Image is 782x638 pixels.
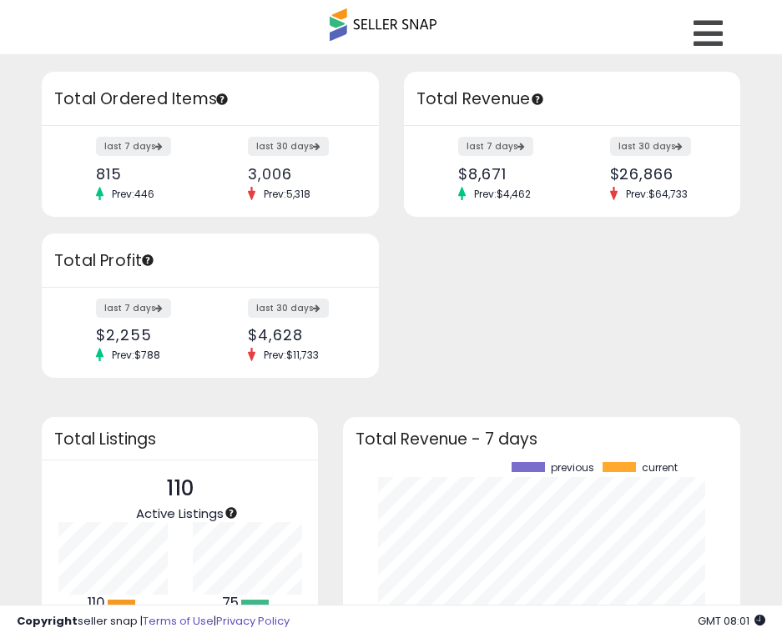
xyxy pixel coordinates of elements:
[255,187,319,201] span: Prev: 5,318
[551,462,594,474] span: previous
[17,614,290,630] div: seller snap | |
[54,433,305,445] h3: Total Listings
[224,505,239,520] div: Tooltip anchor
[140,253,155,268] div: Tooltip anchor
[96,137,171,156] label: last 7 days
[416,88,729,111] h3: Total Revenue
[610,137,691,156] label: last 30 days
[17,613,78,629] strong: Copyright
[248,165,349,183] div: 3,006
[458,137,533,156] label: last 7 days
[466,187,539,201] span: Prev: $4,462
[642,462,678,474] span: current
[458,165,559,183] div: $8,671
[88,593,105,613] b: 110
[136,473,224,505] p: 110
[54,249,366,273] h3: Total Profit
[248,326,349,344] div: $4,628
[356,433,728,445] h3: Total Revenue - 7 days
[143,613,214,629] a: Terms of Use
[96,299,171,318] label: last 7 days
[103,348,169,362] span: Prev: $788
[96,165,197,183] div: 815
[214,92,230,107] div: Tooltip anchor
[248,137,329,156] label: last 30 days
[103,187,163,201] span: Prev: 446
[96,326,197,344] div: $2,255
[136,505,224,522] span: Active Listings
[248,299,329,318] label: last 30 days
[698,613,765,629] span: 2025-09-16 08:01 GMT
[222,593,239,613] b: 75
[255,348,327,362] span: Prev: $11,733
[618,187,696,201] span: Prev: $64,733
[530,92,545,107] div: Tooltip anchor
[610,165,711,183] div: $26,866
[216,613,290,629] a: Privacy Policy
[54,88,366,111] h3: Total Ordered Items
